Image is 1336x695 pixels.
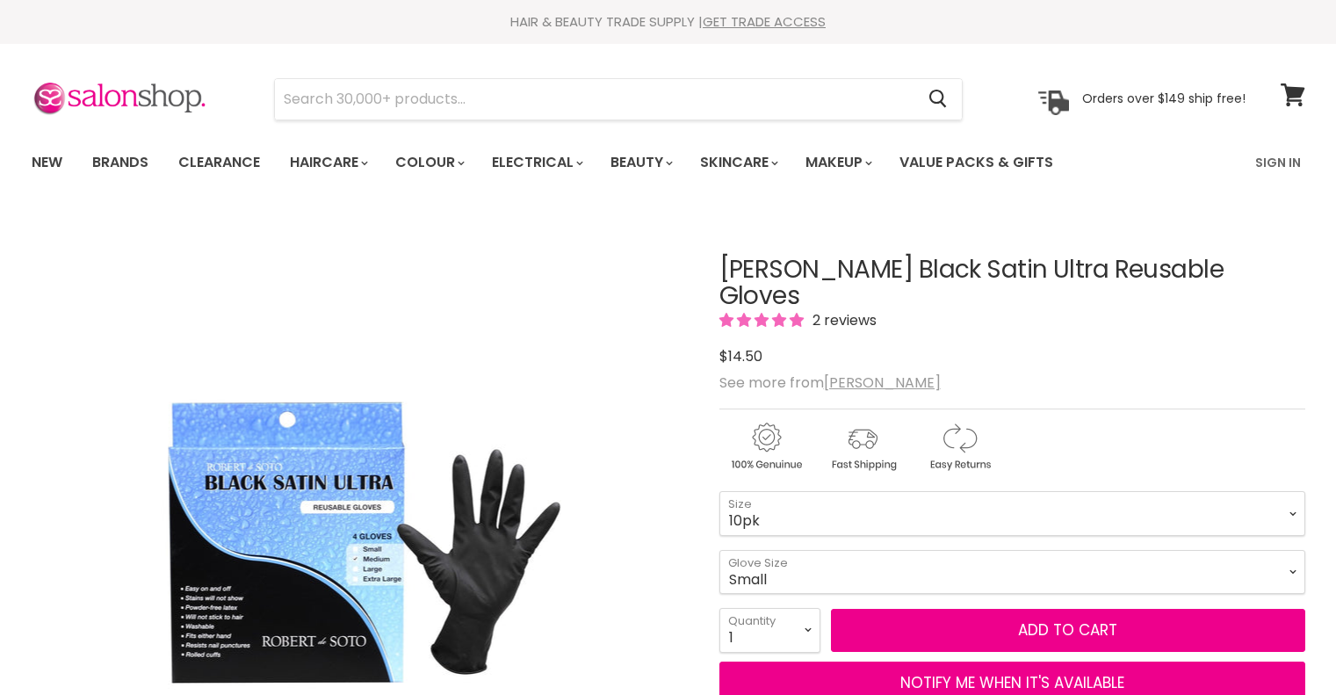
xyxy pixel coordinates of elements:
[277,144,379,181] a: Haircare
[275,79,915,119] input: Search
[807,310,877,330] span: 2 reviews
[824,373,941,393] a: [PERSON_NAME]
[719,346,762,366] span: $14.50
[274,78,963,120] form: Product
[719,310,807,330] span: 5.00 stars
[479,144,594,181] a: Electrical
[1018,619,1117,641] span: Add to cart
[886,144,1066,181] a: Value Packs & Gifts
[915,79,962,119] button: Search
[831,609,1305,653] button: Add to cart
[719,420,812,474] img: genuine.gif
[687,144,789,181] a: Skincare
[719,608,820,652] select: Quantity
[1245,144,1311,181] a: Sign In
[10,13,1327,31] div: HAIR & BEAUTY TRADE SUPPLY |
[719,373,941,393] span: See more from
[10,137,1327,188] nav: Main
[792,144,883,181] a: Makeup
[18,144,76,181] a: New
[597,144,683,181] a: Beauty
[913,420,1006,474] img: returns.gif
[79,144,162,181] a: Brands
[18,137,1156,188] ul: Main menu
[382,144,475,181] a: Colour
[719,257,1305,311] h1: [PERSON_NAME] Black Satin Ultra Reusable Gloves
[1082,90,1246,106] p: Orders over $149 ship free!
[1248,612,1318,677] iframe: Gorgias live chat messenger
[703,12,826,31] a: GET TRADE ACCESS
[165,144,273,181] a: Clearance
[816,420,909,474] img: shipping.gif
